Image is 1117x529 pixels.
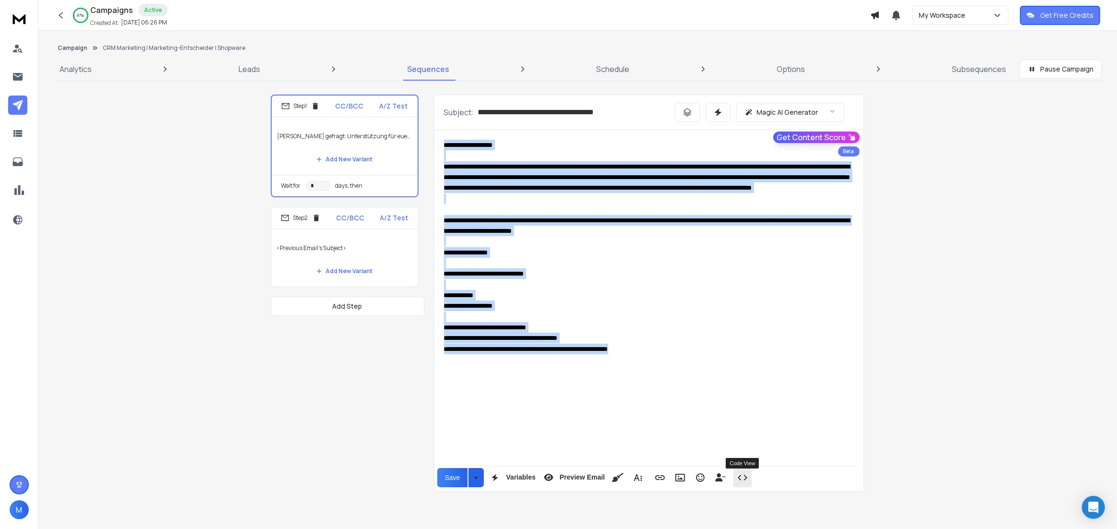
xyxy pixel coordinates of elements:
[60,63,92,75] p: Analytics
[336,213,364,223] p: CC/BCC
[336,182,363,190] p: days, then
[838,146,860,156] div: Beta
[777,63,805,75] p: Options
[771,58,811,81] a: Options
[90,19,119,27] p: Created At:
[309,262,381,281] button: Add New Variant
[380,213,408,223] p: A/Z Test
[407,63,449,75] p: Sequences
[773,132,860,143] button: Get Content Score
[1020,60,1102,79] button: Pause Campaign
[336,101,364,111] p: CC/BCC
[281,214,321,222] div: Step 2
[54,58,97,81] a: Analytics
[691,468,709,487] button: Emoticons
[239,63,260,75] p: Leads
[233,58,266,81] a: Leads
[277,235,412,262] p: <Previous Email's Subject>
[540,468,607,487] button: Preview Email
[271,297,424,316] button: Add Step
[90,4,133,16] h1: Campaigns
[309,150,381,169] button: Add New Variant
[504,473,538,481] span: Variables
[952,63,1006,75] p: Subsequences
[591,58,636,81] a: Schedule
[1020,6,1100,25] button: Get Free Credits
[726,458,759,469] div: Code View
[281,102,320,110] div: Step 1
[10,500,29,519] button: M
[281,182,301,190] p: Wait for
[558,473,607,481] span: Preview Email
[437,468,468,487] button: Save
[380,101,408,111] p: A/Z Test
[77,12,84,18] p: 97 %
[629,468,647,487] button: More Text
[58,44,87,52] button: Campaign
[1082,496,1105,519] div: Open Intercom Messenger
[919,11,969,20] p: My Workspace
[1040,11,1093,20] p: Get Free Credits
[736,103,844,122] button: Magic AI Generator
[271,207,419,287] li: Step2CC/BCCA/Z Test<Previous Email's Subject>Add New Variant
[597,63,630,75] p: Schedule
[486,468,538,487] button: Variables
[103,44,245,52] p: CRM Marketing | Marketing-Entscheider | Shopware
[10,10,29,27] img: logo
[444,107,474,118] p: Subject:
[401,58,455,81] a: Sequences
[757,108,818,117] p: Magic AI Generator
[271,95,419,197] li: Step1CC/BCCA/Z Test[PERSON_NAME] gefragt: Unterstützung für euer CRMAdd New VariantWait fordays, ...
[946,58,1012,81] a: Subsequences
[651,468,669,487] button: Insert Link (⌘K)
[671,468,689,487] button: Insert Image (⌘P)
[277,123,412,150] p: [PERSON_NAME] gefragt: Unterstützung für euer CRM
[139,4,168,16] div: Active
[121,19,167,26] p: [DATE] 06:26 PM
[609,468,627,487] button: Clean HTML
[711,468,730,487] button: Insert Unsubscribe Link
